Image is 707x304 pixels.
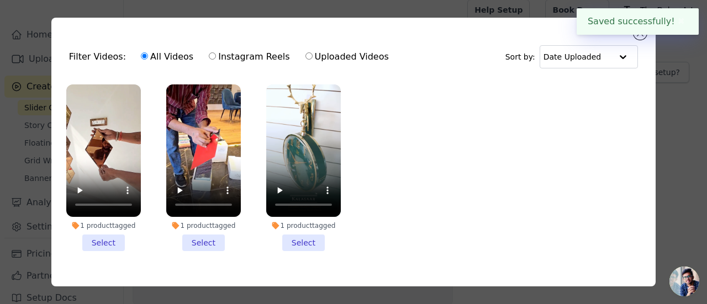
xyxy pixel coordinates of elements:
[505,45,639,68] div: Sort by:
[66,221,141,230] div: 1 product tagged
[675,15,688,28] button: Close
[140,50,194,64] label: All Videos
[166,221,241,230] div: 1 product tagged
[208,50,290,64] label: Instagram Reels
[305,50,389,64] label: Uploaded Videos
[69,44,395,70] div: Filter Videos:
[577,8,699,35] div: Saved successfully!
[669,266,699,296] a: Open chat
[266,221,341,230] div: 1 product tagged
